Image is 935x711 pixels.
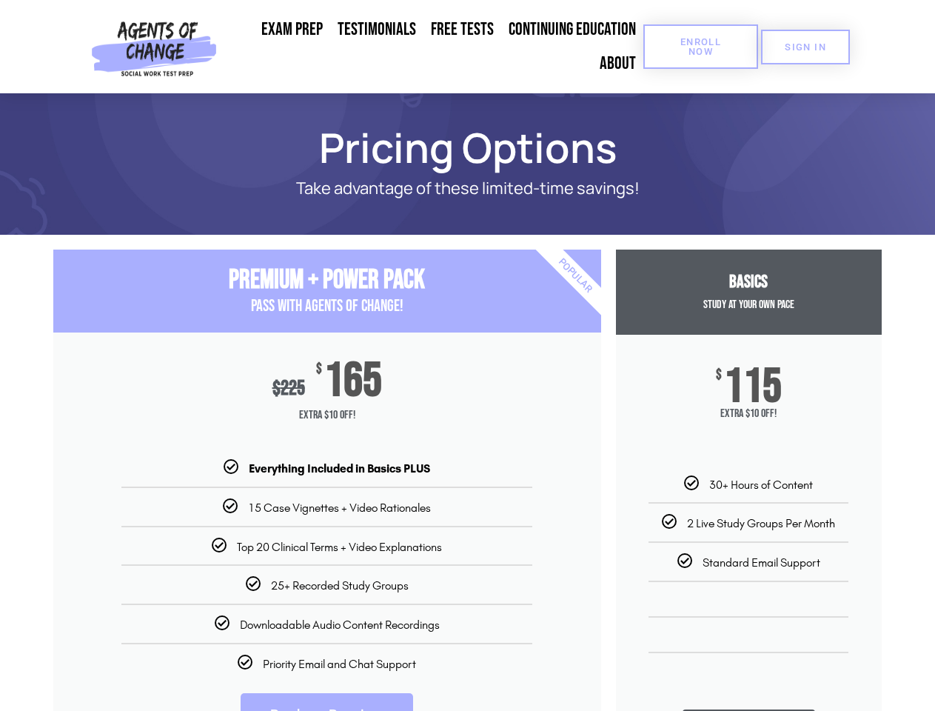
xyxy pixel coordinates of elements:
span: 15 Case Vignettes + Video Rationales [248,501,431,515]
span: 25+ Recorded Study Groups [271,578,409,592]
a: Exam Prep [254,13,330,47]
h3: Premium + Power Pack [53,264,601,296]
span: Standard Email Support [703,555,820,570]
span: Downloadable Audio Content Recordings [240,618,440,632]
span: Top 20 Clinical Terms + Video Explanations [237,540,442,554]
span: Study at your Own Pace [703,298,794,312]
div: 225 [272,376,305,401]
span: SIGN IN [785,42,826,52]
a: Free Tests [423,13,501,47]
h1: Pricing Options [46,130,890,164]
p: Take advantage of these limited-time savings! [105,179,831,198]
span: Extra $10 Off! [634,407,863,421]
span: 165 [324,362,382,401]
span: PASS with AGENTS OF CHANGE! [251,296,403,316]
a: SIGN IN [761,30,850,64]
span: Priority Email and Chat Support [263,657,416,671]
span: Extra $10 Off! [53,401,601,430]
h3: Basics [616,272,882,293]
b: Everything Included in Basics PLUS [249,461,430,475]
span: 115 [724,368,782,407]
nav: Menu [223,13,643,81]
span: Enroll Now [667,37,734,56]
a: About [592,47,643,81]
span: $ [316,362,322,377]
a: Continuing Education [501,13,643,47]
span: $ [272,376,281,401]
a: Enroll Now [643,24,758,69]
span: 30+ Hours of Content [709,478,813,492]
div: Popular [489,190,660,361]
a: Testimonials [330,13,423,47]
span: 2 Live Study Groups Per Month [687,516,835,530]
span: $ [716,368,722,383]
